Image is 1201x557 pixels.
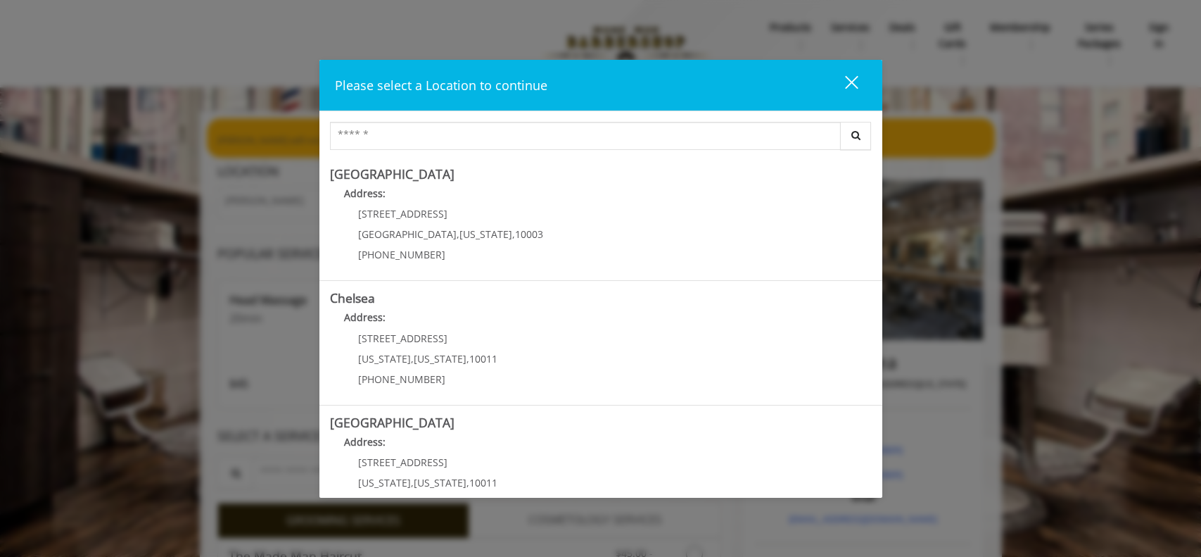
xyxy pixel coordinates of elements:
[358,352,411,365] span: [US_STATE]
[344,435,386,449] b: Address:
[459,227,512,241] span: [US_STATE]
[358,227,457,241] span: [GEOGRAPHIC_DATA]
[466,352,469,365] span: ,
[358,476,411,489] span: [US_STATE]
[457,227,459,241] span: ,
[335,77,547,94] span: Please select a Location to continue
[414,476,466,489] span: [US_STATE]
[819,70,867,99] button: close dialog
[848,130,864,140] i: Search button
[358,456,447,469] span: [STREET_ADDRESS]
[358,207,447,220] span: [STREET_ADDRESS]
[829,75,857,96] div: close dialog
[469,476,497,489] span: 10011
[344,187,386,200] b: Address:
[358,332,447,345] span: [STREET_ADDRESS]
[469,352,497,365] span: 10011
[330,414,455,431] b: [GEOGRAPHIC_DATA]
[512,227,515,241] span: ,
[466,476,469,489] span: ,
[330,289,375,306] b: Chelsea
[414,352,466,365] span: [US_STATE]
[515,227,543,241] span: 10003
[344,311,386,324] b: Address:
[358,248,445,261] span: [PHONE_NUMBER]
[330,122,872,157] div: Center Select
[411,476,414,489] span: ,
[330,122,841,150] input: Search Center
[411,352,414,365] span: ,
[358,373,445,386] span: [PHONE_NUMBER]
[330,165,455,182] b: [GEOGRAPHIC_DATA]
